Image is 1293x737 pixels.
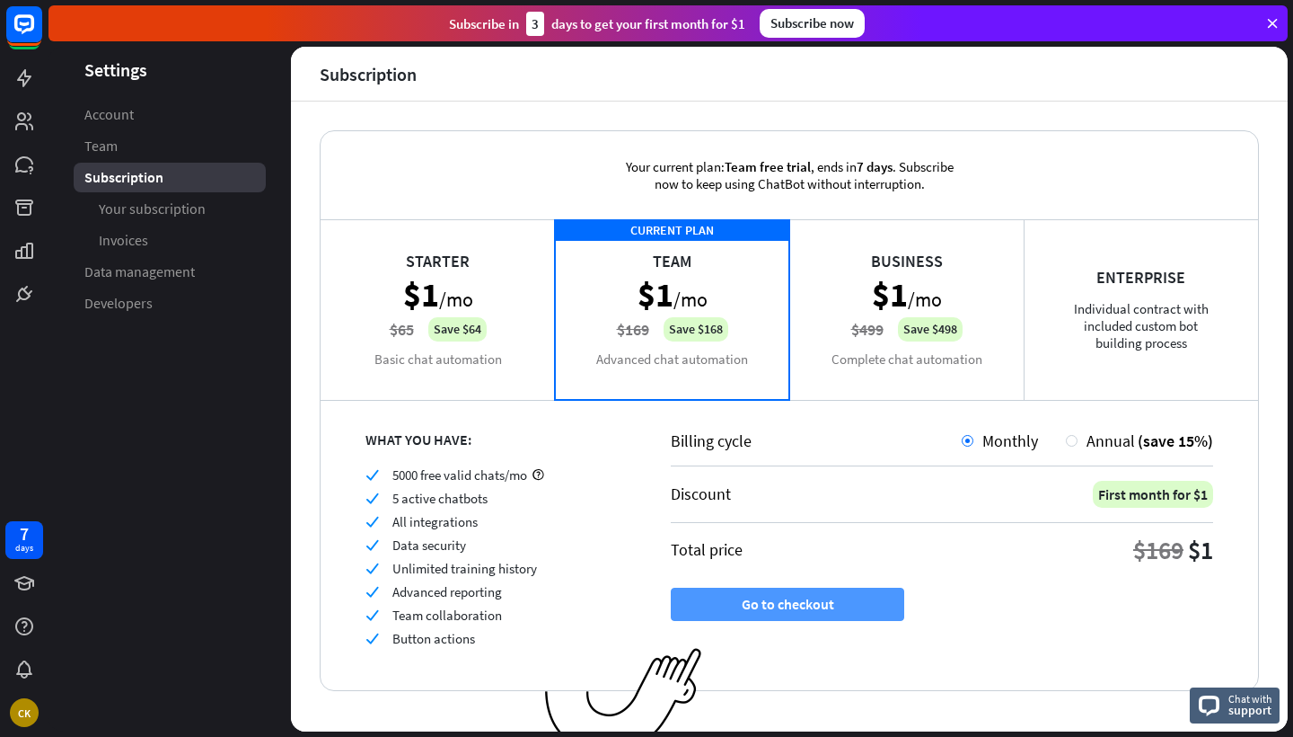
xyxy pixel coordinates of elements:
[365,468,379,482] i: check
[671,588,904,621] button: Go to checkout
[671,431,962,451] div: Billing cycle
[365,632,379,645] i: check
[1093,481,1213,508] div: First month for $1
[74,131,266,161] a: Team
[84,262,195,281] span: Data management
[365,562,379,575] i: check
[84,105,134,124] span: Account
[84,137,118,155] span: Team
[725,158,811,175] span: Team free trial
[1228,702,1272,718] span: support
[526,12,544,36] div: 3
[84,294,153,313] span: Developers
[1133,534,1183,566] div: $169
[365,585,379,599] i: check
[365,608,379,622] i: check
[14,7,68,61] button: Open LiveChat chat widget
[392,466,527,484] span: 5000 free valid chats/mo
[84,168,163,187] span: Subscription
[1086,431,1135,451] span: Annual
[449,12,745,36] div: Subscribe in days to get your first month for $1
[15,542,33,555] div: days
[392,513,478,530] span: All integrations
[760,9,865,38] div: Subscribe now
[982,431,1038,451] span: Monthly
[365,515,379,528] i: check
[74,226,266,255] a: Invoices
[392,490,488,507] span: 5 active chatbots
[365,431,626,448] div: WHAT YOU HAVE:
[74,289,266,318] a: Developers
[1188,534,1213,566] div: $1
[74,194,266,224] a: Your subscription
[365,492,379,505] i: check
[99,200,206,218] span: Your subscription
[48,58,291,82] header: Settings
[10,698,39,727] div: CK
[857,158,893,175] span: 7 days
[392,560,537,577] span: Unlimited training history
[99,231,148,250] span: Invoices
[1138,431,1213,451] span: (save 15%)
[392,583,502,600] span: Advanced reporting
[74,257,266,287] a: Data management
[1228,690,1272,707] span: Chat with
[392,607,502,624] span: Team collaboration
[671,484,731,504] div: Discount
[392,630,475,647] span: Button actions
[74,100,266,129] a: Account
[365,538,379,552] i: check
[596,131,982,219] div: Your current plan: , ends in . Subscribe now to keep using ChatBot without interruption.
[5,521,43,559] a: 7 days
[671,539,743,560] div: Total price
[20,526,29,542] div: 7
[392,537,466,554] span: Data security
[320,64,417,84] div: Subscription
